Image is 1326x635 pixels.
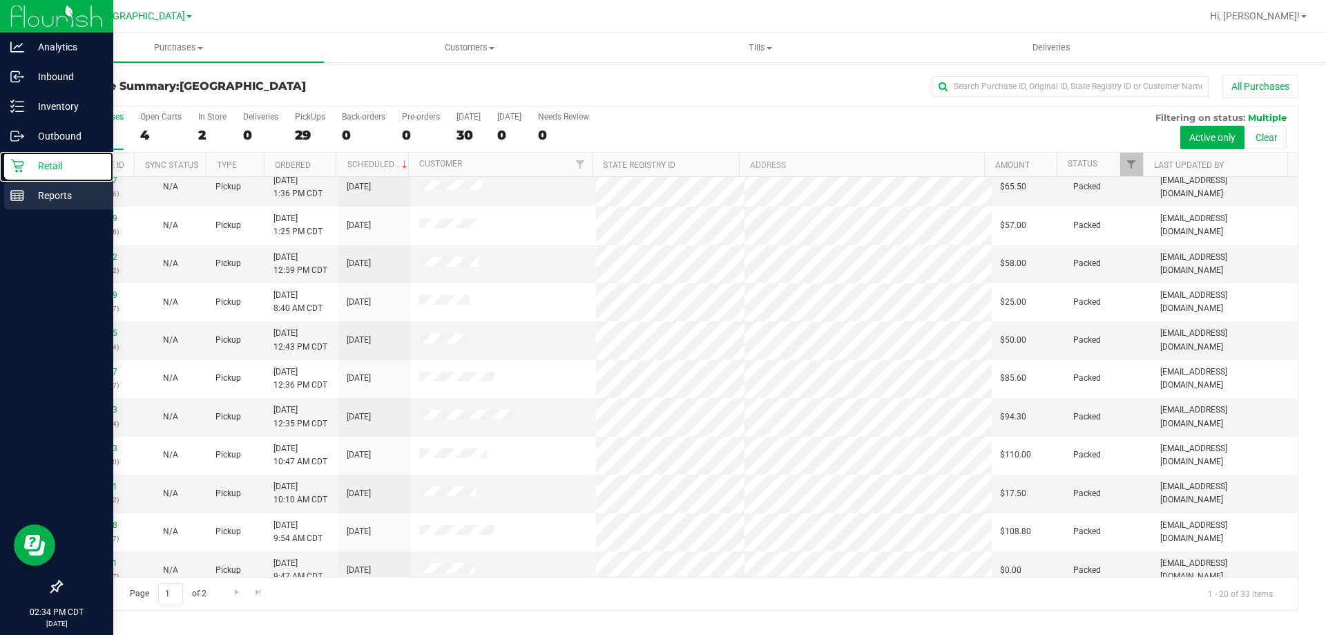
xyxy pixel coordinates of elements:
[1073,180,1101,193] span: Packed
[906,33,1197,62] a: Deliveries
[163,296,178,309] button: N/A
[243,127,278,143] div: 0
[1160,289,1289,315] span: [EMAIL_ADDRESS][DOMAIN_NAME]
[347,372,371,385] span: [DATE]
[569,153,592,176] a: Filter
[243,112,278,122] div: Deliveries
[24,187,107,204] p: Reports
[295,127,325,143] div: 29
[615,41,905,54] span: Tills
[10,129,24,143] inline-svg: Outbound
[163,412,178,421] span: Not Applicable
[79,176,117,185] a: 11980677
[79,558,117,568] a: 11978501
[215,487,241,500] span: Pickup
[163,335,178,345] span: Not Applicable
[163,565,178,575] span: Not Applicable
[215,372,241,385] span: Pickup
[1160,480,1289,506] span: [EMAIL_ADDRESS][DOMAIN_NAME]
[10,159,24,173] inline-svg: Retail
[273,174,323,200] span: [DATE] 1:36 PM CDT
[347,160,410,169] a: Scheduled
[497,112,521,122] div: [DATE]
[1000,525,1031,538] span: $108.80
[10,40,24,54] inline-svg: Analytics
[1073,564,1101,577] span: Packed
[342,112,385,122] div: Back-orders
[1073,487,1101,500] span: Packed
[79,252,117,262] a: 11980422
[295,112,325,122] div: PickUps
[79,444,117,453] a: 11979103
[140,112,182,122] div: Open Carts
[1000,448,1031,462] span: $110.00
[79,520,117,530] a: 11978558
[1222,75,1298,98] button: All Purchases
[215,448,241,462] span: Pickup
[10,70,24,84] inline-svg: Inbound
[347,219,371,232] span: [DATE]
[347,448,371,462] span: [DATE]
[1160,519,1289,545] span: [EMAIL_ADDRESS][DOMAIN_NAME]
[347,257,371,270] span: [DATE]
[140,127,182,143] div: 4
[1000,296,1026,309] span: $25.00
[158,583,183,605] input: 1
[163,219,178,232] button: N/A
[1000,410,1026,424] span: $94.30
[90,10,185,22] span: [GEOGRAPHIC_DATA]
[79,328,117,338] a: 11980215
[118,583,218,605] span: Page of 2
[163,220,178,230] span: Not Applicable
[6,618,107,629] p: [DATE]
[1160,212,1289,238] span: [EMAIL_ADDRESS][DOMAIN_NAME]
[1210,10,1300,21] span: Hi, [PERSON_NAME]!
[163,372,178,385] button: N/A
[198,127,227,143] div: 2
[1180,126,1245,149] button: Active only
[347,296,371,309] span: [DATE]
[163,410,178,424] button: N/A
[538,127,589,143] div: 0
[79,367,117,377] a: 11980157
[1154,160,1224,170] a: Last Updated By
[215,564,241,577] span: Pickup
[273,251,327,277] span: [DATE] 12:59 PM CDT
[10,99,24,113] inline-svg: Inventory
[402,127,440,143] div: 0
[1073,257,1101,270] span: Packed
[1160,404,1289,430] span: [EMAIL_ADDRESS][DOMAIN_NAME]
[1160,557,1289,583] span: [EMAIL_ADDRESS][DOMAIN_NAME]
[24,158,107,174] p: Retail
[603,160,675,170] a: State Registry ID
[347,410,371,424] span: [DATE]
[342,127,385,143] div: 0
[163,180,178,193] button: N/A
[1160,442,1289,468] span: [EMAIL_ADDRESS][DOMAIN_NAME]
[79,482,117,491] a: 11978641
[33,33,324,62] a: Purchases
[163,489,178,498] span: Not Applicable
[739,153,984,177] th: Address
[1000,334,1026,347] span: $50.00
[273,289,323,315] span: [DATE] 8:40 AM CDT
[24,128,107,144] p: Outbound
[273,557,323,583] span: [DATE] 9:47 AM CDT
[6,606,107,618] p: 02:34 PM CDT
[1068,159,1097,169] a: Status
[1248,112,1287,123] span: Multiple
[79,214,117,223] a: 11980609
[1000,180,1026,193] span: $65.50
[33,41,324,54] span: Purchases
[1000,564,1021,577] span: $0.00
[497,127,521,143] div: 0
[215,410,241,424] span: Pickup
[1155,112,1245,123] span: Filtering on status:
[1073,372,1101,385] span: Packed
[79,405,117,415] a: 11979993
[273,404,327,430] span: [DATE] 12:35 PM CDT
[163,334,178,347] button: N/A
[275,160,311,170] a: Ordered
[249,583,269,602] a: Go to the last page
[24,68,107,85] p: Inbound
